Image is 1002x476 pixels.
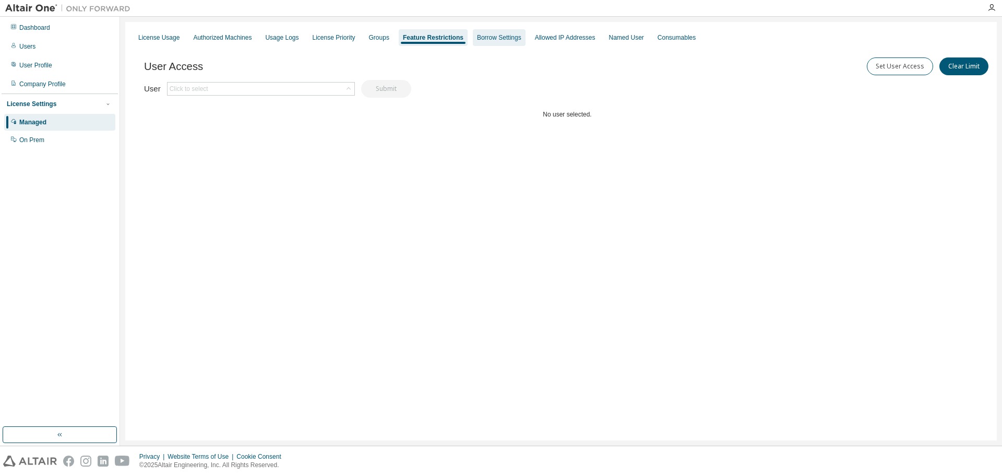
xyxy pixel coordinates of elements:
img: facebook.svg [63,456,74,467]
img: linkedin.svg [98,456,109,467]
img: altair_logo.svg [3,456,57,467]
img: youtube.svg [115,456,130,467]
div: Click to select [168,83,354,95]
div: Click to select [170,85,208,93]
div: Website Terms of Use [168,452,236,461]
img: Altair One [5,3,136,14]
div: Usage Logs [265,33,299,42]
div: Cookie Consent [236,452,287,461]
div: Managed [19,118,46,126]
label: User [144,85,161,93]
div: Allowed IP Addresses [535,33,595,42]
img: instagram.svg [80,456,91,467]
div: License Priority [313,33,355,42]
div: No user selected. [144,110,991,119]
div: Privacy [139,452,168,461]
div: Dashboard [19,24,50,32]
button: Set User Access [867,57,933,75]
span: User Access [144,61,203,73]
div: Company Profile [19,80,66,88]
div: Consumables [658,33,696,42]
div: Users [19,42,35,51]
p: © 2025 Altair Engineering, Inc. All Rights Reserved. [139,461,288,470]
div: License Settings [7,100,56,108]
button: Clear Limit [939,57,988,75]
div: On Prem [19,136,44,144]
div: Groups [369,33,389,42]
div: Authorized Machines [193,33,252,42]
button: Submit [361,80,411,98]
div: License Usage [138,33,180,42]
div: Feature Restrictions [403,33,463,42]
div: User Profile [19,61,52,69]
div: Borrow Settings [477,33,521,42]
div: Named User [609,33,644,42]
